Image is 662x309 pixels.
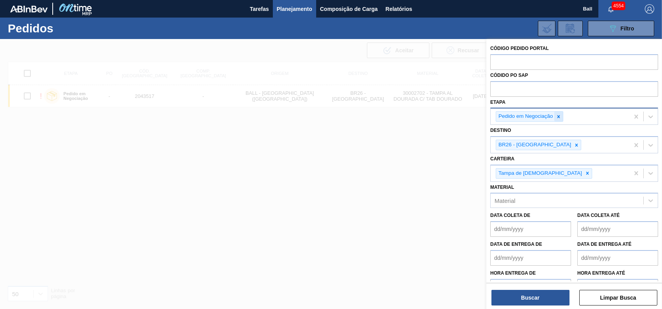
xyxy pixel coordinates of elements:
label: Data coleta de [490,213,530,218]
label: Códido PO SAP [490,73,528,78]
label: Etapa [490,99,505,105]
span: Composição de Carga [320,4,378,14]
label: Código Pedido Portal [490,46,549,51]
label: Carteira [490,156,514,162]
label: Destino [490,128,511,133]
input: dd/mm/yyyy [490,221,571,237]
span: 4554 [612,2,625,10]
label: Material [490,185,514,190]
button: Filtro [588,21,654,36]
label: Data de Entrega até [577,242,632,247]
div: Pedido em Negociação [496,112,554,121]
div: Solicitação de Revisão de Pedidos [558,21,583,36]
input: dd/mm/yyyy [577,250,658,266]
span: Tarefas [250,4,269,14]
div: Material [495,197,515,204]
span: Planejamento [277,4,312,14]
div: Importar Negociações dos Pedidos [538,21,555,36]
img: TNhmsLtSVTkK8tSr43FrP2fwEKptu5GPRR3wAAAABJRU5ErkJggg== [10,5,48,12]
input: dd/mm/yyyy [490,250,571,266]
label: Hora entrega até [577,268,658,279]
div: Tampa de [DEMOGRAPHIC_DATA] [496,169,583,178]
div: BR26 - [GEOGRAPHIC_DATA] [496,140,572,150]
label: Data de Entrega de [490,242,542,247]
span: Filtro [621,25,634,32]
label: Hora entrega de [490,268,571,279]
img: Logout [645,4,654,14]
input: dd/mm/yyyy [577,221,658,237]
button: Notificações [598,4,623,14]
span: Relatórios [386,4,412,14]
label: Data coleta até [577,213,619,218]
h1: Pedidos [8,24,122,33]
